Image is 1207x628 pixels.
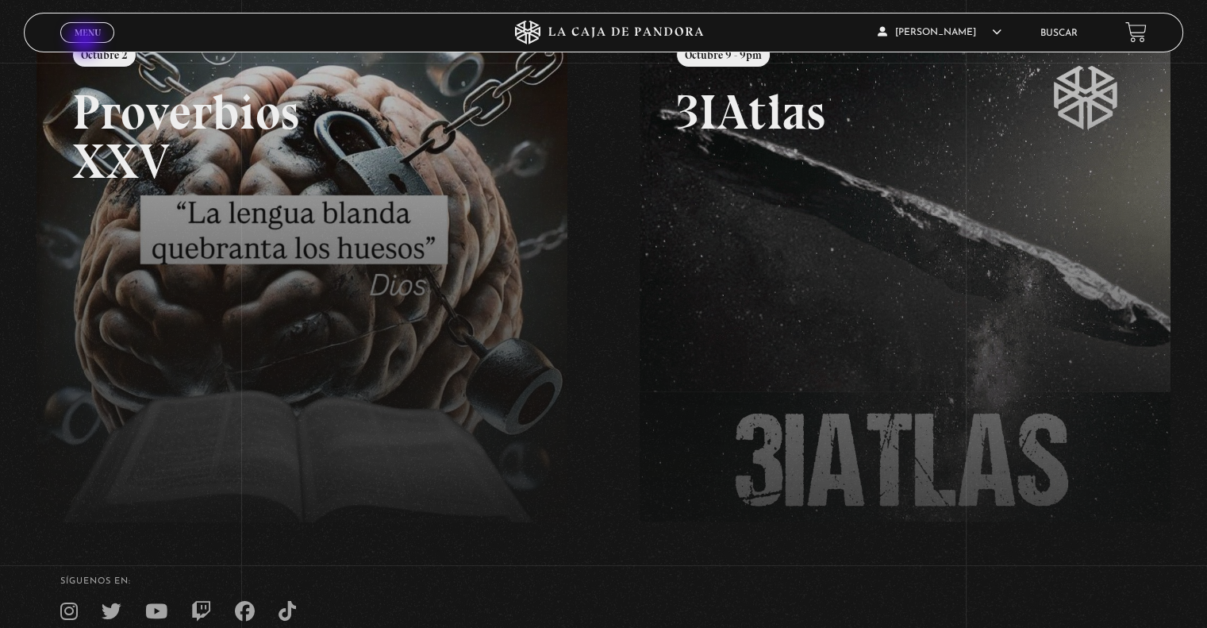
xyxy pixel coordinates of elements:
h4: SÍguenos en: [60,577,1147,586]
a: View your shopping cart [1125,21,1147,43]
a: Buscar [1040,29,1078,38]
span: Cerrar [69,41,106,52]
span: Menu [75,28,101,37]
span: [PERSON_NAME] [878,28,1001,37]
